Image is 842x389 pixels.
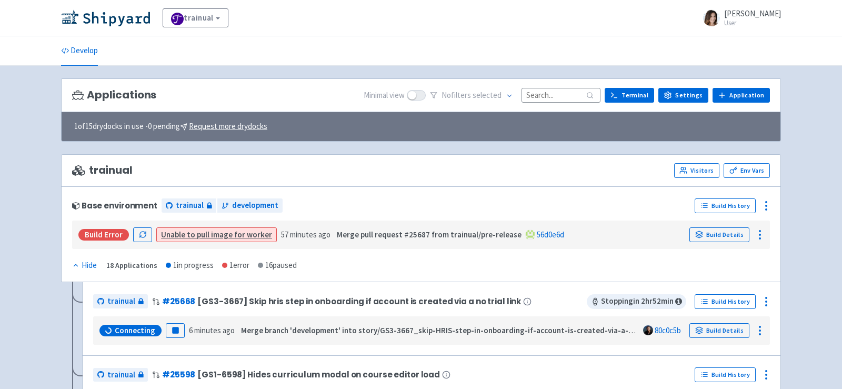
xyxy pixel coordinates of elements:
[241,325,673,335] strong: Merge branch 'development' into story/GS3-3667_skip-HRIS-step-in-onboarding-if-account-is-created...
[78,229,129,241] div: Build Error
[473,90,502,100] span: selected
[689,227,749,242] a: Build Details
[74,121,267,133] span: 1 of 15 drydocks in use - 0 pending
[442,89,502,102] span: No filter s
[72,260,97,272] div: Hide
[337,230,522,240] strong: Merge pull request #25687 from trainual/pre-release
[72,260,98,272] button: Hide
[655,325,681,335] a: 80c0c5b
[605,88,654,103] a: Terminal
[162,198,216,213] a: trainual
[72,201,157,210] div: Base environment
[713,88,770,103] a: Application
[189,325,235,335] time: 6 minutes ago
[724,19,781,26] small: User
[107,295,135,307] span: trainual
[176,200,204,212] span: trainual
[281,230,330,240] time: 57 minutes ago
[166,323,185,338] button: Pause
[522,88,600,102] input: Search...
[72,89,156,101] h3: Applications
[106,260,157,272] div: 18 Applications
[115,325,155,336] span: Connecting
[697,9,781,26] a: [PERSON_NAME] User
[93,294,148,308] a: trainual
[258,260,297,272] div: 16 paused
[162,369,195,380] a: #25598
[689,323,749,338] a: Build Details
[72,164,133,176] span: trainual
[162,296,195,307] a: #25668
[724,163,770,178] a: Env Vars
[222,260,249,272] div: 1 error
[61,36,98,66] a: Develop
[107,369,135,381] span: trainual
[724,8,781,18] span: [PERSON_NAME]
[197,297,521,306] span: [GS3-3667] Skip hris step in onboarding if account is created via a no trial link
[189,121,267,131] u: Request more drydocks
[217,198,283,213] a: development
[695,294,756,309] a: Build History
[695,367,756,382] a: Build History
[61,9,150,26] img: Shipyard logo
[364,89,405,102] span: Minimal view
[197,370,440,379] span: [GS1-6598] Hides curriculum modal on course editor load
[93,368,148,382] a: trainual
[232,200,278,212] span: development
[163,8,228,27] a: trainual
[674,163,719,178] a: Visitors
[658,88,708,103] a: Settings
[166,260,214,272] div: 1 in progress
[587,294,686,309] span: Stopping in 2 hr 52 min
[161,230,272,240] a: Unable to pull image for worker
[695,198,756,213] a: Build History
[537,230,564,240] a: 56d0e6d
